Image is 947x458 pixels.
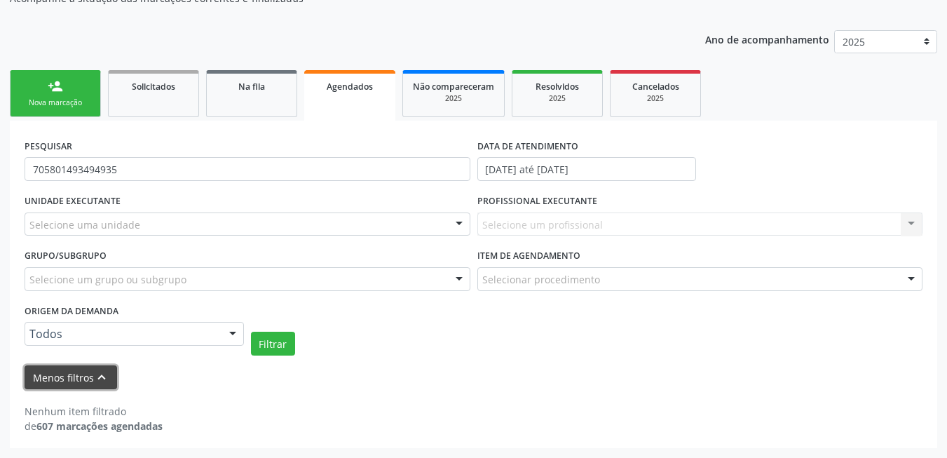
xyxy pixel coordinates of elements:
strong: 607 marcações agendadas [36,419,163,433]
div: Nenhum item filtrado [25,404,163,419]
p: Ano de acompanhamento [705,30,829,48]
div: de [25,419,163,433]
label: DATA DE ATENDIMENTO [477,135,578,157]
input: Nome, CNS [25,157,470,181]
label: Item de agendamento [477,245,580,267]
span: Não compareceram [413,81,494,93]
span: Resolvidos [536,81,579,93]
span: Selecione uma unidade [29,217,140,232]
span: Solicitados [132,81,175,93]
div: 2025 [620,93,690,104]
span: Selecione um grupo ou subgrupo [29,272,186,287]
i: keyboard_arrow_up [94,370,109,385]
span: Agendados [327,81,373,93]
div: 2025 [413,93,494,104]
span: Na fila [238,81,265,93]
span: Todos [29,327,215,341]
button: Filtrar [251,332,295,356]
input: Selecione um intervalo [477,157,697,181]
div: 2025 [522,93,592,104]
div: Nova marcação [20,97,90,108]
label: Grupo/Subgrupo [25,245,107,267]
span: Selecionar procedimento [482,272,600,287]
button: Menos filtroskeyboard_arrow_up [25,365,117,390]
label: UNIDADE EXECUTANTE [25,191,121,213]
span: Cancelados [632,81,679,93]
label: PESQUISAR [25,135,72,157]
label: PROFISSIONAL EXECUTANTE [477,191,597,213]
label: Origem da demanda [25,301,118,323]
div: person_add [48,79,63,94]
